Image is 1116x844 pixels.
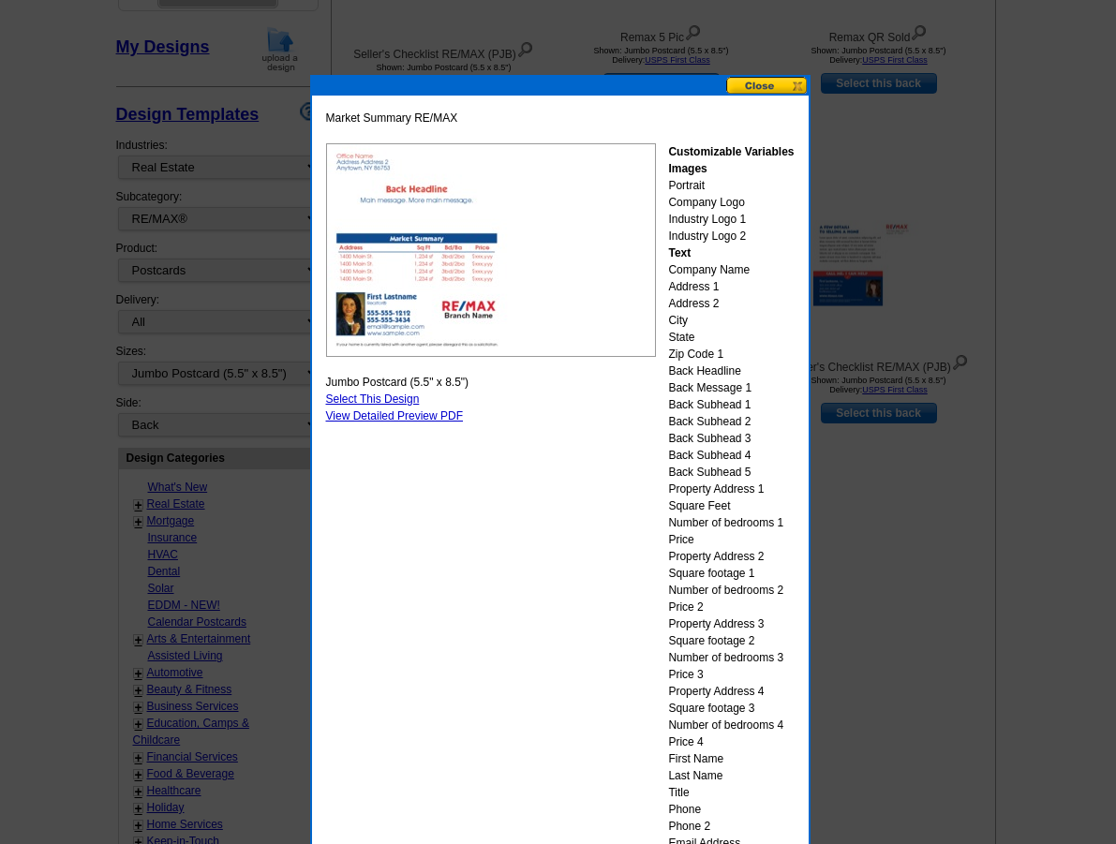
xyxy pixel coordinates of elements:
strong: Customizable Variables [668,145,794,158]
strong: Images [668,162,707,175]
strong: Text [668,246,691,259]
a: View Detailed Preview PDF [326,409,464,422]
span: Jumbo Postcard (5.5" x 8.5") [326,374,469,391]
iframe: LiveChat chat widget [741,408,1116,844]
img: REMAXPJBmarketSummary_SAMPLE.jpg [326,143,656,357]
a: Select This Design [326,392,420,406]
span: Market Summary RE/MAX [326,110,458,126]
